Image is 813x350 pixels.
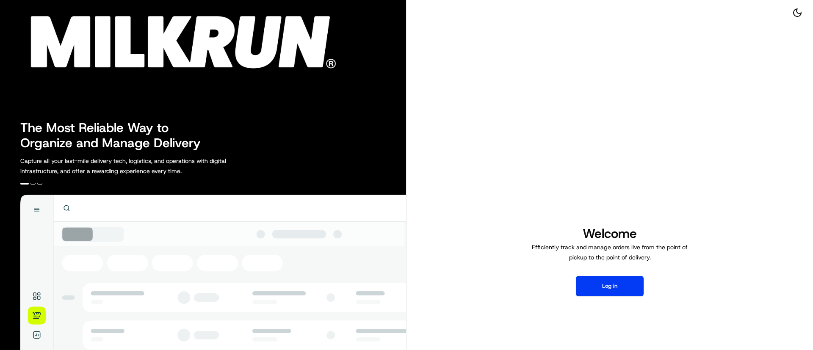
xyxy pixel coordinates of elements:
h1: Welcome [528,225,691,242]
p: Efficiently track and manage orders live from the point of pickup to the point of delivery. [528,242,691,262]
button: Log in [576,276,644,296]
h2: The Most Reliable Way to Organize and Manage Delivery [20,120,210,151]
img: Company Logo [5,5,346,73]
p: Capture all your last-mile delivery tech, logistics, and operations with digital infrastructure, ... [20,156,264,176]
